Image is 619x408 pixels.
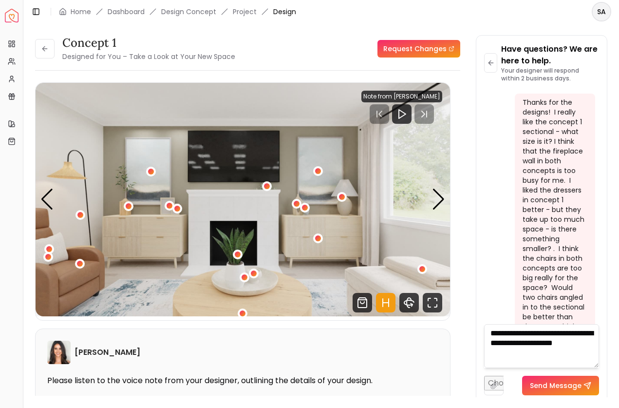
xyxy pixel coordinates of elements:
[593,3,610,20] span: SA
[522,376,599,395] button: Send Message
[501,43,599,67] p: Have questions? We are here to help.
[233,7,257,17] a: Project
[376,293,395,312] svg: Hotspots Toggle
[273,7,296,17] span: Design
[161,7,216,17] li: Design Concept
[36,83,450,316] div: 3 / 6
[59,7,296,17] nav: breadcrumb
[75,347,140,358] h6: [PERSON_NAME]
[71,7,91,17] a: Home
[423,293,442,312] svg: Fullscreen
[62,52,235,61] small: Designed for You – Take a Look at Your New Space
[36,83,450,316] div: Carousel
[40,189,54,210] div: Previous slide
[5,9,19,22] a: Spacejoy
[108,7,145,17] a: Dashboard
[36,83,450,316] img: Design Render 3
[377,40,460,58] a: Request Changes
[353,293,372,312] svg: Shop Products from this design
[62,35,235,51] h3: concept 1
[523,97,585,390] div: Thanks for the designs! I really like the concept 1 sectional - what size is it? I think that the...
[432,189,445,210] div: Next slide
[47,376,438,386] p: Please listen to the voice note from your designer, outlining the details of your design.
[47,341,71,364] img: Angela Amore
[592,2,611,21] button: SA
[399,293,419,312] svg: 360 View
[361,91,442,102] div: Note from [PERSON_NAME]
[501,67,599,82] p: Your designer will respond within 2 business days.
[5,9,19,22] img: Spacejoy Logo
[396,108,408,120] svg: Play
